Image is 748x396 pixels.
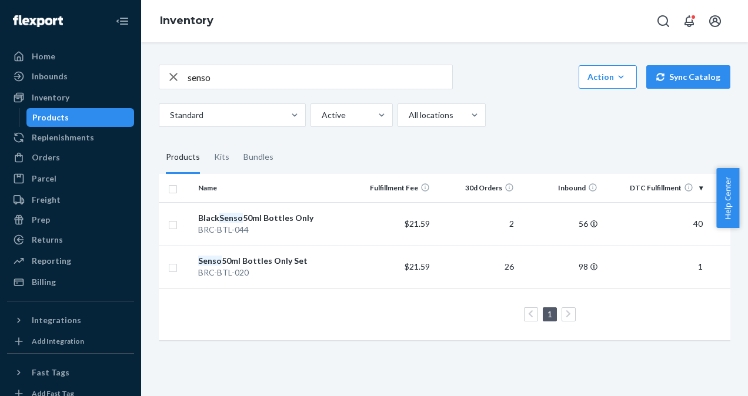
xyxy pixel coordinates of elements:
td: 98 [519,245,603,288]
div: Returns [32,234,63,246]
div: 50ml Bottles Only Set [198,255,346,267]
div: Orders [32,152,60,163]
div: Bundles [243,141,273,174]
div: Prep [32,214,50,226]
div: Parcel [32,173,56,184]
button: Close Navigation [111,9,134,33]
div: Add Integration [32,336,84,346]
div: Products [166,141,200,174]
button: Open Search Box [652,9,675,33]
div: BRC-BTL-020 [198,267,346,278]
a: Home [7,47,134,66]
div: Fast Tags [32,367,69,378]
div: Integrations [32,314,81,326]
a: Page 1 is your current page [545,309,555,319]
em: Senso [219,213,243,223]
button: Integrations [7,311,134,330]
button: Action [579,65,637,89]
td: 1 [602,245,707,288]
td: 26 [435,245,519,288]
th: Name [193,174,350,202]
td: 40 [602,202,707,245]
a: Prep [7,210,134,229]
span: $21.59 [405,219,430,229]
a: Replenishments [7,128,134,147]
div: Kits [214,141,229,174]
div: Black 50ml Bottles Only [198,212,346,224]
button: Open account menu [703,9,727,33]
a: Parcel [7,169,134,188]
a: Reporting [7,251,134,270]
a: Inbounds [7,67,134,86]
button: Help Center [716,168,739,228]
ol: breadcrumbs [151,4,223,38]
a: Add Integration [7,334,134,348]
span: $21.59 [405,261,430,271]
div: Replenishments [32,132,94,143]
div: Billing [32,276,56,288]
div: Freight [32,194,61,206]
button: Open notifications [677,9,701,33]
div: Home [32,51,55,62]
div: Action [587,71,628,83]
td: 56 [519,202,603,245]
input: All locations [408,109,409,121]
input: Search inventory by name or sku [188,65,452,89]
div: Inbounds [32,71,68,82]
a: Inventory [7,88,134,107]
input: Active [320,109,322,121]
div: Products [32,112,69,123]
em: Senso [198,256,222,266]
th: Fulfillment Fee [351,174,435,202]
a: Orders [7,148,134,167]
button: Fast Tags [7,363,134,382]
img: Flexport logo [13,15,63,27]
div: BRC-BTL-044 [198,224,346,236]
a: Returns [7,230,134,249]
div: Inventory [32,92,69,103]
a: Freight [7,190,134,209]
a: Products [26,108,135,127]
th: Inbound [519,174,603,202]
a: Inventory [160,14,213,27]
button: Sync Catalog [646,65,730,89]
a: Billing [7,273,134,291]
input: Standard [169,109,170,121]
div: Reporting [32,255,71,267]
td: 2 [435,202,519,245]
th: DTC Fulfillment [602,174,707,202]
th: 30d Orders [435,174,519,202]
